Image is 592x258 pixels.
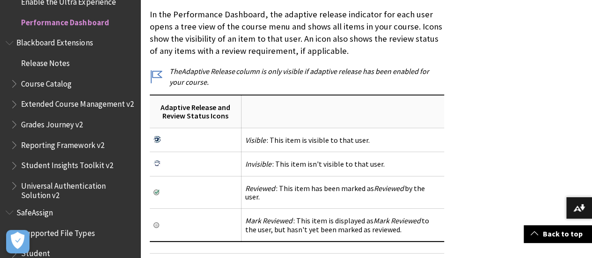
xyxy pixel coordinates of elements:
[150,95,241,128] th: Adaptive Release and Review Status Icons
[524,225,592,243] a: Back to top
[241,152,444,176] td: : This item isn't visible to that user.
[16,205,53,217] span: SafeAssign
[241,176,444,209] td: : This item has been marked as by the user.
[21,225,95,238] span: Supported File Types
[21,117,83,129] span: Grades Journey v2
[245,216,292,225] span: Mark Reviewed
[241,128,444,152] td: : This item is visible to that user.
[245,159,271,169] span: Invisible
[21,15,109,27] span: Performance Dashboard
[241,209,444,242] td: : This item is displayed as to the user, but hasn't yet been marked as reviewed.
[21,137,104,150] span: Reporting Framework v2
[21,76,72,88] span: Course Catalog
[182,66,235,76] span: Adaptive Release
[245,135,266,145] span: Visible
[245,184,275,193] span: Reviewed
[16,35,93,48] span: Blackboard Extensions
[373,216,421,225] span: Mark Reviewed
[150,8,444,58] p: In the Performance Dashboard, the adaptive release indicator for each user opens a tree view of t...
[6,230,29,253] button: Open Preferences
[150,66,444,87] p: The column is only visible if adaptive release has been enabled for your course.
[21,55,70,68] span: Release Notes
[6,35,135,200] nav: Book outline for Blackboard Extensions
[21,158,113,170] span: Student Insights Toolkit v2
[21,96,133,109] span: Extended Course Management v2
[374,184,404,193] span: Reviewed
[21,178,134,200] span: Universal Authentication Solution v2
